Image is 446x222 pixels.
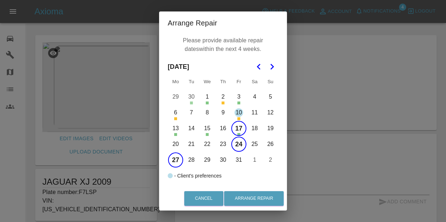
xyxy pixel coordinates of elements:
button: Tuesday, October 28th, 2025 [184,152,199,167]
button: Arrange Repair [224,191,284,206]
button: Saturday, October 11th, 2025 [247,105,262,120]
h2: Arrange Repair [159,11,287,34]
button: Monday, October 13th, 2025 [168,121,183,136]
button: Monday, October 27th, 2025, selected [168,152,183,167]
button: Go to the Next Month [265,60,278,73]
div: - Client's preferences [174,171,222,180]
th: Sunday [263,75,278,89]
button: Wednesday, October 29th, 2025 [200,152,215,167]
th: Monday [168,75,183,89]
button: Wednesday, October 1st, 2025 [200,89,215,104]
button: Today, Monday, September 29th, 2025 [168,89,183,104]
th: Wednesday [199,75,215,89]
th: Friday [231,75,247,89]
button: Wednesday, October 8th, 2025 [200,105,215,120]
th: Tuesday [183,75,199,89]
button: Tuesday, October 14th, 2025 [184,121,199,136]
button: Wednesday, October 15th, 2025 [200,121,215,136]
button: Go to the Previous Month [252,60,265,73]
button: Monday, October 6th, 2025 [168,105,183,120]
button: Saturday, October 25th, 2025 [247,137,262,152]
th: Thursday [215,75,231,89]
button: Friday, October 31st, 2025 [231,152,246,167]
button: Cancel [184,191,223,206]
table: October 2025 [168,75,278,168]
button: Saturday, October 4th, 2025 [247,89,262,104]
button: Sunday, October 26th, 2025 [263,137,278,152]
button: Thursday, October 9th, 2025 [215,105,231,120]
button: Sunday, October 5th, 2025 [263,89,278,104]
button: Sunday, October 12th, 2025 [263,105,278,120]
button: Saturday, November 1st, 2025 [247,152,262,167]
button: Tuesday, October 21st, 2025 [184,137,199,152]
button: Tuesday, October 7th, 2025 [184,105,199,120]
button: Thursday, October 2nd, 2025 [215,89,231,104]
button: Thursday, October 30th, 2025 [215,152,231,167]
button: Wednesday, October 22nd, 2025 [200,137,215,152]
button: Friday, October 24th, 2025, selected [231,137,246,152]
span: [DATE] [168,59,189,75]
button: Saturday, October 18th, 2025 [247,121,262,136]
button: Friday, October 17th, 2025, selected [231,121,246,136]
button: Friday, October 10th, 2025 [231,105,246,120]
button: Monday, October 20th, 2025 [168,137,183,152]
button: Thursday, October 16th, 2025 [215,121,231,136]
button: Friday, October 3rd, 2025 [231,89,246,104]
th: Saturday [247,75,263,89]
button: Sunday, November 2nd, 2025 [263,152,278,167]
button: Thursday, October 23rd, 2025 [215,137,231,152]
p: Please provide available repair dates within the next 4 weeks. [171,34,275,55]
button: Tuesday, September 30th, 2025 [184,89,199,104]
button: Sunday, October 19th, 2025 [263,121,278,136]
